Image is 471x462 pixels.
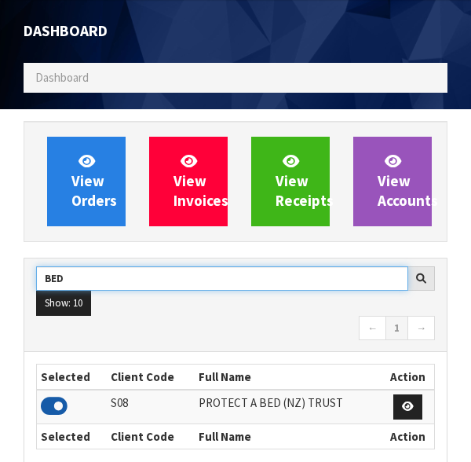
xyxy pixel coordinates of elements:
a: ViewReceipts [251,137,330,226]
td: S08 [107,390,194,423]
a: 1 [385,316,408,341]
nav: Page navigation [36,316,435,343]
td: PROTECT A BED (NZ) TRUST [195,390,382,423]
span: View Receipts [276,152,334,211]
th: Selected [37,423,107,449]
th: Action [382,365,434,390]
a: ViewOrders [47,137,126,226]
a: ViewInvoices [149,137,228,226]
span: Dashboard [24,21,108,40]
span: View Invoices [173,152,228,211]
th: Full Name [195,365,382,390]
th: Full Name [195,423,382,449]
th: Client Code [107,423,194,449]
a: ViewAccounts [353,137,432,226]
th: Selected [37,365,107,390]
input: Search clients [36,266,408,291]
a: → [407,316,435,341]
th: Client Code [107,365,194,390]
a: ← [359,316,386,341]
span: View Orders [71,152,117,211]
span: View Accounts [378,152,438,211]
span: Dashboard [35,70,89,85]
button: Show: 10 [36,291,91,316]
th: Action [382,423,434,449]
